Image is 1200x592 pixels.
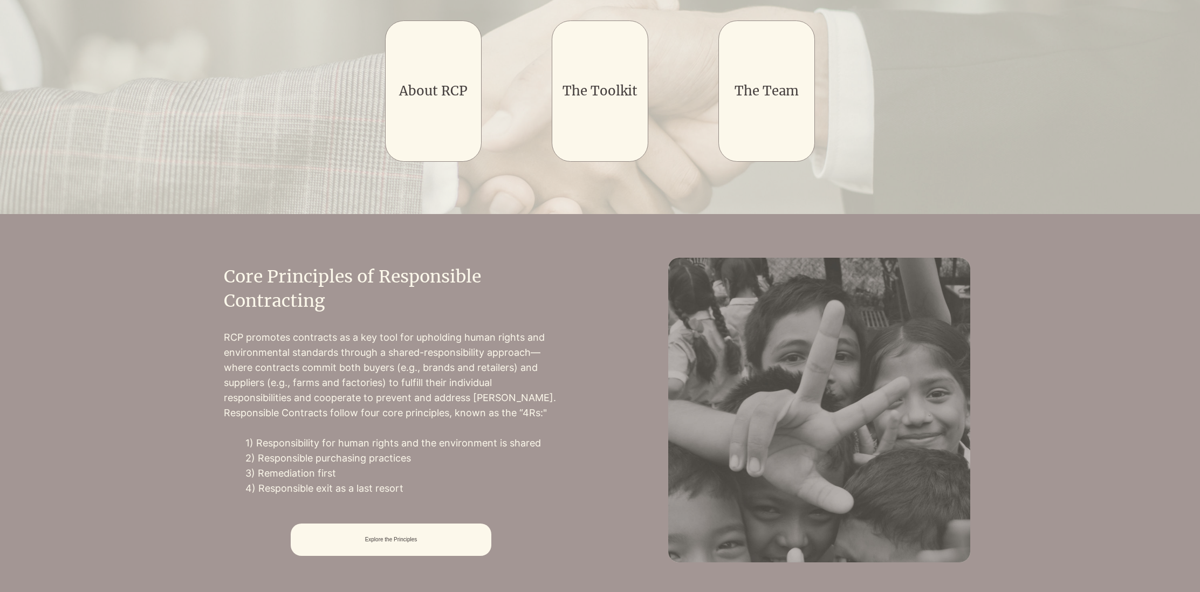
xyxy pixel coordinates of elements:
p: 2) Responsible purchasing practices [245,451,558,466]
a: About RCP [399,82,468,99]
h2: Core Principles of Responsible Contracting [224,265,558,313]
p: 3) Remediation first [245,466,558,481]
a: The Toolkit [563,82,637,99]
a: The Team [735,82,799,99]
p: RCP promotes contracts as a key tool for upholding human rights and environmental standards throu... [224,330,558,421]
p: 4) Responsible exit as a last resort [245,481,558,496]
a: Explore the Principles [291,524,491,556]
p: 1) Responsibility for human rights and the environment is shared [245,436,558,451]
span: Explore the Principles [365,536,417,542]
